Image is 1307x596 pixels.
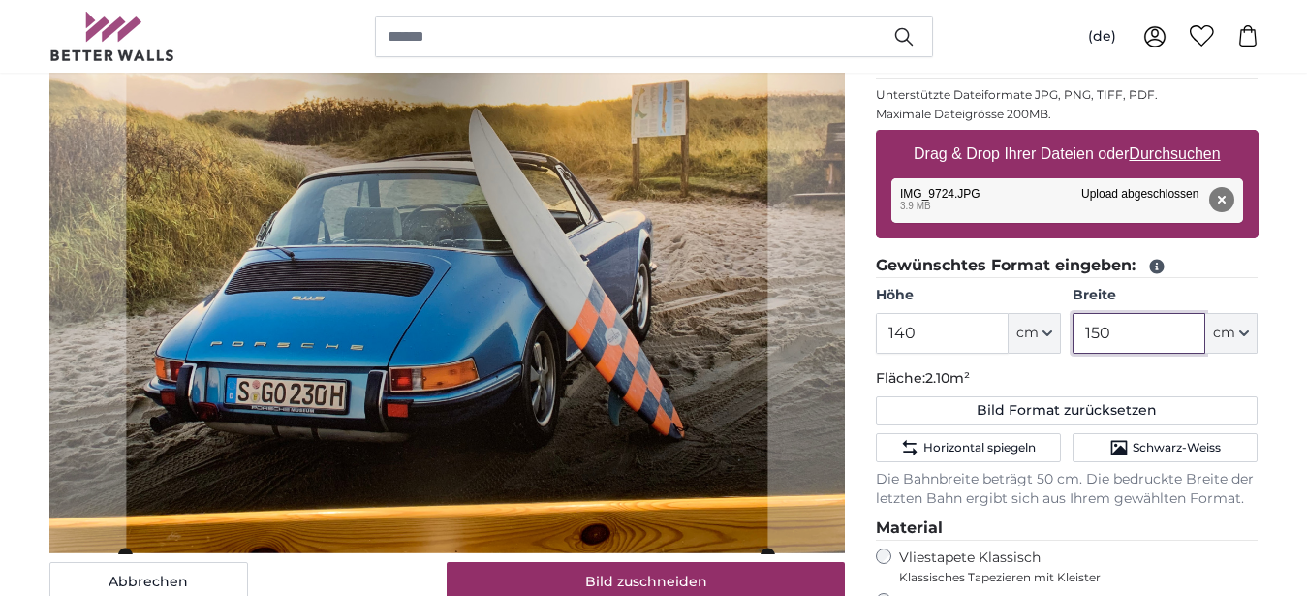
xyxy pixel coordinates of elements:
button: cm [1205,313,1258,354]
p: Maximale Dateigrösse 200MB. [876,107,1259,122]
span: Schwarz-Weiss [1133,440,1221,455]
label: Höhe [876,286,1061,305]
legend: Gewünschtes Format eingeben: [876,254,1259,278]
button: Horizontal spiegeln [876,433,1061,462]
p: Fläche: [876,369,1259,389]
legend: Material [876,517,1259,541]
label: Vliestapete Klassisch [899,549,1242,585]
button: cm [1009,313,1061,354]
span: cm [1213,324,1235,343]
u: Durchsuchen [1129,145,1220,162]
button: Bild Format zurücksetzen [876,396,1259,425]
p: Unterstützte Dateiformate JPG, PNG, TIFF, PDF. [876,87,1259,103]
label: Drag & Drop Ihrer Dateien oder [906,135,1229,173]
button: Schwarz-Weiss [1073,433,1258,462]
img: Betterwalls [49,12,175,61]
span: cm [1016,324,1039,343]
p: Die Bahnbreite beträgt 50 cm. Die bedruckte Breite der letzten Bahn ergibt sich aus Ihrem gewählt... [876,470,1259,509]
span: Horizontal spiegeln [923,440,1036,455]
span: 2.10m² [925,369,970,387]
label: Breite [1073,286,1258,305]
button: (de) [1073,19,1132,54]
span: Klassisches Tapezieren mit Kleister [899,570,1242,585]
